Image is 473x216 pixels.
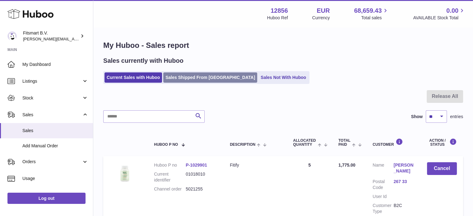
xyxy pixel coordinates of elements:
[154,162,186,168] dt: Huboo P no
[7,193,86,204] a: Log out
[109,162,141,184] img: 128561739542540.png
[22,159,82,165] span: Orders
[271,7,288,15] strong: 12856
[373,194,393,200] dt: User Id
[22,95,82,101] span: Stock
[427,162,457,175] button: Cancel
[338,163,355,168] span: 1,775.00
[22,112,82,118] span: Sales
[154,143,178,147] span: Huboo P no
[103,57,183,65] h2: Sales currently with Huboo
[230,143,255,147] span: Description
[22,78,82,84] span: Listings
[361,15,389,21] span: Total sales
[446,7,458,15] span: 0.00
[154,186,186,192] dt: Channel order
[413,7,466,21] a: 0.00 AVAILABLE Stock Total
[22,128,88,134] span: Sales
[373,138,415,147] div: Customer
[186,186,217,192] dd: 5021255
[450,114,463,120] span: entries
[373,179,393,191] dt: Postal Code
[23,30,79,42] div: Fitsmart B.V.
[7,31,17,41] img: jonathan@leaderoo.com
[22,62,88,67] span: My Dashboard
[373,203,393,214] dt: Customer Type
[413,15,466,21] span: AVAILABLE Stock Total
[394,162,415,174] a: [PERSON_NAME]
[394,179,415,185] a: 267 33
[338,139,350,147] span: Total paid
[373,162,393,176] dt: Name
[312,15,330,21] div: Currency
[104,72,162,83] a: Current Sales with Huboo
[394,203,415,214] dd: B2C
[154,171,186,183] dt: Current identifier
[317,7,330,15] strong: EUR
[267,15,288,21] div: Huboo Ref
[293,139,316,147] span: ALLOCATED Quantity
[354,7,389,21] a: 68,659.43 Total sales
[258,72,308,83] a: Sales Not With Huboo
[163,72,257,83] a: Sales Shipped From [GEOGRAPHIC_DATA]
[411,114,423,120] label: Show
[22,143,88,149] span: Add Manual Order
[354,7,382,15] span: 68,659.43
[22,176,88,182] span: Usage
[186,163,207,168] a: P-1029901
[427,138,457,147] div: Action / Status
[23,36,125,41] span: [PERSON_NAME][EMAIL_ADDRESS][DOMAIN_NAME]
[186,171,217,183] dd: 01018010
[103,40,463,50] h1: My Huboo - Sales report
[230,162,281,168] div: Fitify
